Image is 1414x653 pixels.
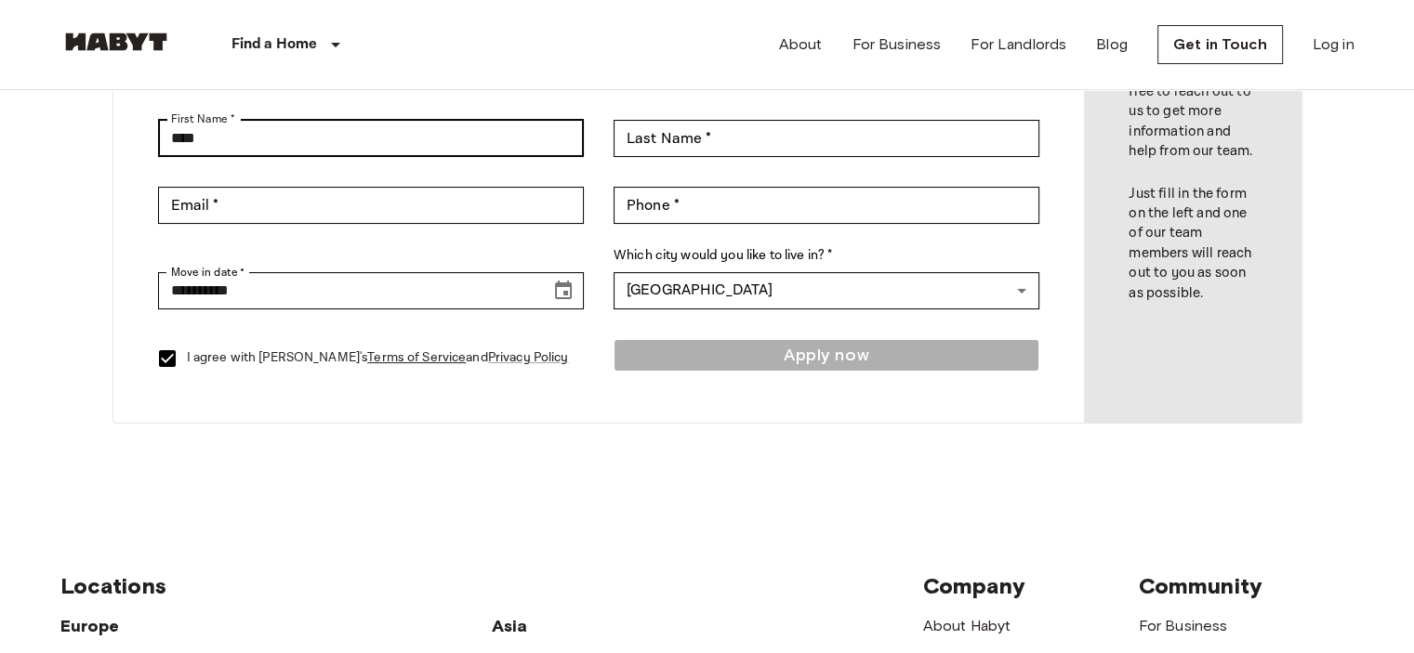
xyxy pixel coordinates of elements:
a: Terms of Service [367,349,466,366]
a: Log in [1313,33,1355,56]
a: For Landlords [971,33,1066,56]
p: Find a Home [231,33,318,56]
span: Locations [60,572,166,599]
label: First Name * [171,111,235,127]
p: I agree with [PERSON_NAME]'s and [187,348,569,368]
span: Community [1139,572,1262,599]
label: Which city would you like to live in? * [614,246,1039,266]
a: For Business [852,33,941,56]
a: About Habyt [923,617,1011,634]
p: Just fill in the form on the left and one of our team members will reach out to you as soon as po... [1129,184,1256,304]
a: Get in Touch [1157,25,1283,64]
a: Privacy Policy [488,349,569,366]
label: Move in date [171,264,245,281]
span: Asia [492,616,528,636]
span: Company [923,572,1025,599]
button: Choose date, selected date is Aug 28, 2025 [545,272,582,309]
img: Habyt [60,33,172,51]
span: Europe [60,616,120,636]
a: Blog [1096,33,1128,56]
div: [GEOGRAPHIC_DATA] [614,272,1039,309]
a: For Business [1139,617,1228,634]
a: About [779,33,823,56]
